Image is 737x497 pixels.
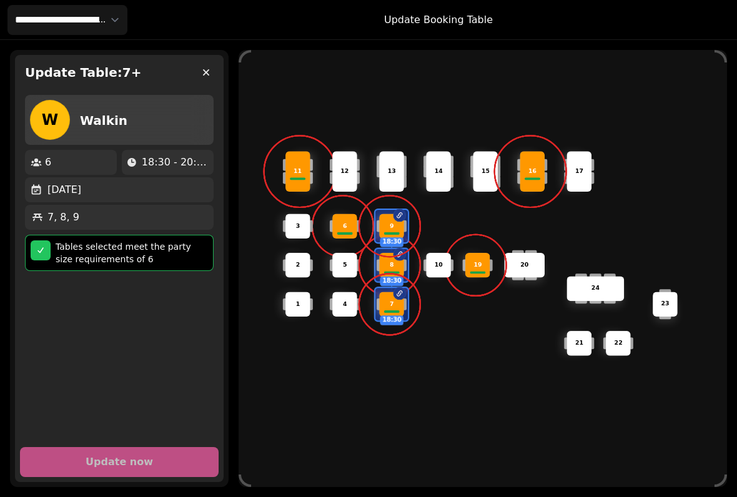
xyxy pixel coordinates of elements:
[142,155,209,170] p: 18:30 - 20:30
[294,167,302,176] p: 11
[343,300,347,308] p: 4
[482,167,490,176] p: 15
[390,300,394,308] p: 7
[47,210,79,225] p: 7, 8, 9
[435,261,443,270] p: 10
[380,238,402,246] p: 18:30
[56,240,208,265] p: Tables selected meet the party size requirements of 6
[473,261,482,270] p: 19
[47,182,81,197] p: [DATE]
[387,167,395,176] p: 13
[614,339,622,348] p: 22
[25,64,141,81] h2: Update Table: 7+
[80,112,127,129] h2: Walkin
[86,457,153,467] p: Update now
[45,155,51,170] p: 6
[296,222,300,230] p: 3
[591,284,600,293] p: 24
[340,167,349,176] p: 12
[661,300,669,308] p: 23
[42,112,58,127] span: W
[384,12,493,27] p: Update Booking Table
[343,222,347,230] p: 6
[390,222,394,230] p: 9
[343,261,347,270] p: 5
[520,261,528,270] p: 20
[380,316,402,324] p: 18:30
[528,167,537,176] p: 16
[390,261,394,270] p: 8
[575,339,583,348] p: 21
[20,447,219,477] button: Update now
[575,167,583,176] p: 17
[296,300,300,308] p: 1
[296,261,300,270] p: 2
[435,167,443,176] p: 14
